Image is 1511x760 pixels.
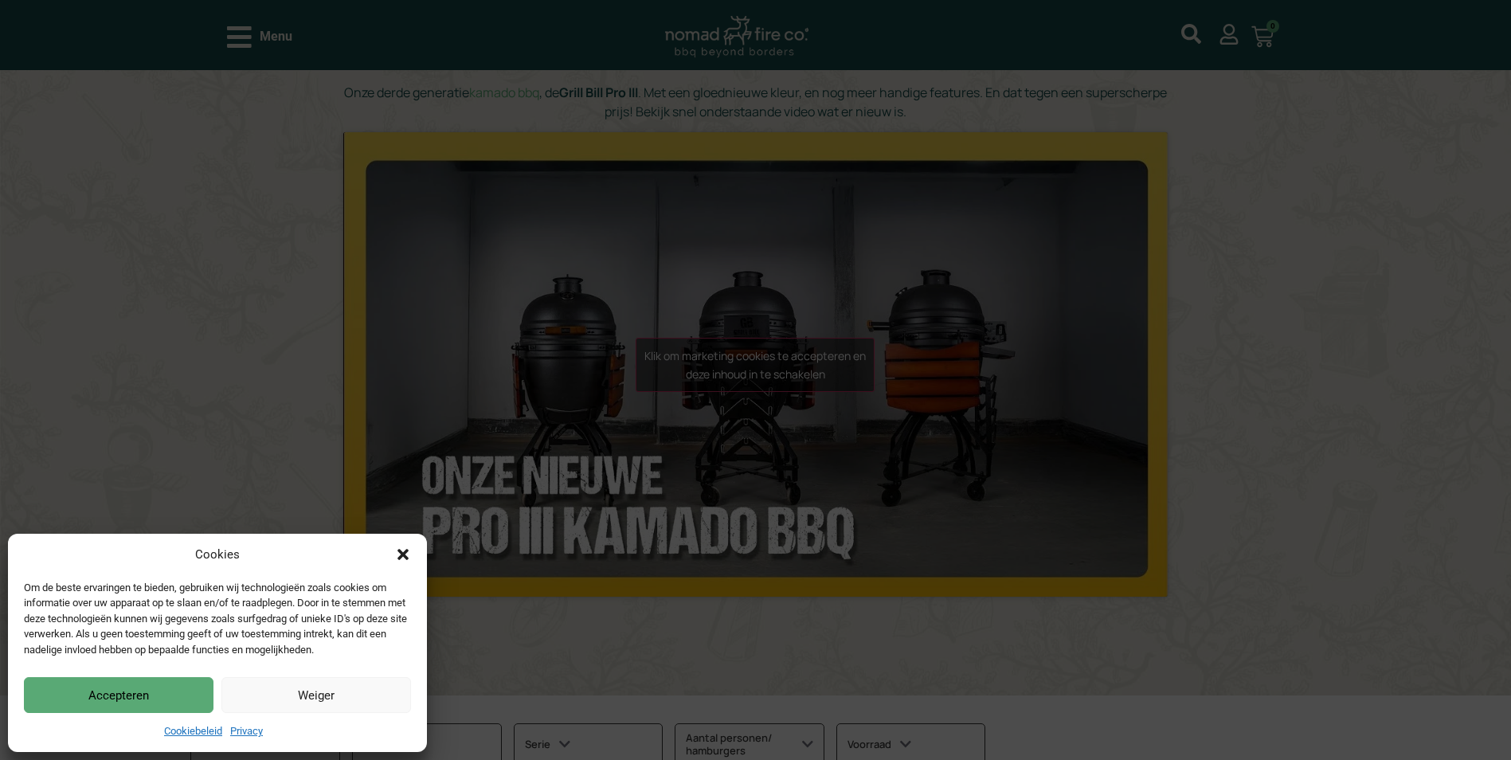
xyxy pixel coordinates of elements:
button: Weiger [221,677,411,713]
a: Privacy [230,725,263,737]
div: Dialog sluiten [395,546,411,562]
div: Cookies [195,546,240,564]
button: Accepteren [24,677,213,713]
a: Cookiebeleid [164,725,222,737]
div: Om de beste ervaringen te bieden, gebruiken wij technologieën zoals cookies om informatie over uw... [24,580,409,658]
